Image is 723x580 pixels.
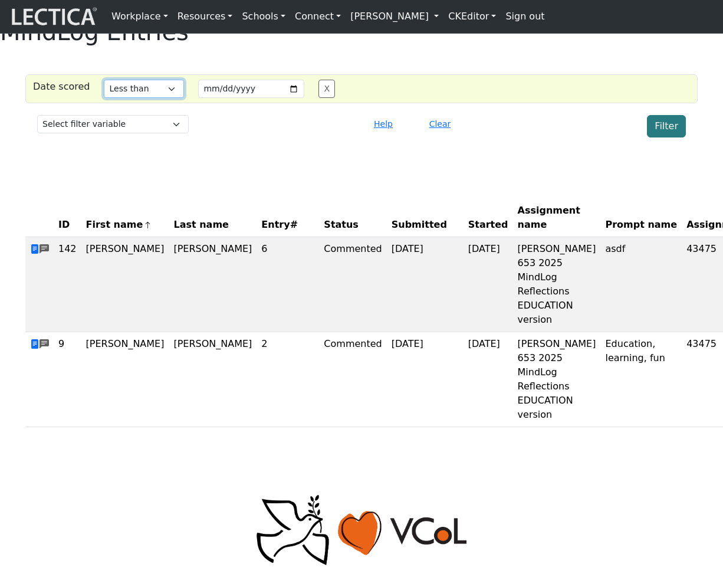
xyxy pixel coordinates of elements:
[346,5,443,28] a: [PERSON_NAME]
[173,5,238,28] a: Resources
[237,5,290,28] a: Schools
[290,5,346,28] a: Connect
[261,218,314,232] span: Entry#
[424,115,456,133] button: Clear
[257,237,319,332] td: 6
[26,80,97,98] div: Date scored
[387,332,464,427] td: [DATE]
[30,244,40,255] span: view
[169,199,257,237] th: Last name
[600,332,682,427] td: Education, learning, fun
[318,80,335,98] button: X
[253,493,470,567] img: Peace, love, VCoL
[107,5,173,28] a: Workplace
[647,115,686,137] button: Filter
[81,332,169,427] td: [PERSON_NAME]
[387,237,464,332] td: [DATE]
[369,118,398,129] a: Help
[257,332,319,427] td: 2
[392,218,447,232] span: Submitted
[319,332,386,427] td: Commented
[513,237,601,332] td: [PERSON_NAME] 653 2025 MindLog Reflections EDUCATION version
[169,237,257,332] td: [PERSON_NAME]
[30,339,40,350] span: view
[319,237,386,332] td: Commented
[605,218,677,232] span: Prompt name
[443,5,501,28] a: CKEditor
[198,80,304,98] input: YYYY-MM-DD
[464,332,513,427] td: [DATE]
[54,237,81,332] td: 142
[54,332,81,427] td: 9
[518,204,596,232] span: Assignment name
[40,337,49,352] span: comments
[501,5,549,28] a: Sign out
[324,218,359,232] span: Status
[464,199,513,237] th: Started
[40,243,49,257] span: comments
[369,115,398,133] button: Help
[464,237,513,332] td: [DATE]
[81,237,169,332] td: [PERSON_NAME]
[9,5,97,28] img: lecticalive
[600,237,682,332] td: asdf
[513,332,601,427] td: [PERSON_NAME] 653 2025 MindLog Reflections EDUCATION version
[86,218,152,232] span: First name
[58,218,70,232] span: ID
[169,332,257,427] td: [PERSON_NAME]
